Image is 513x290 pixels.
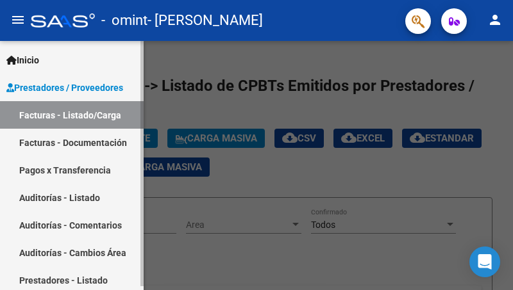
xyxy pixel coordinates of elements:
span: Inicio [6,53,39,67]
mat-icon: person [487,12,503,28]
mat-icon: menu [10,12,26,28]
span: - [PERSON_NAME] [147,6,263,35]
span: Prestadores / Proveedores [6,81,123,95]
div: Open Intercom Messenger [469,246,500,277]
span: - omint [101,6,147,35]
